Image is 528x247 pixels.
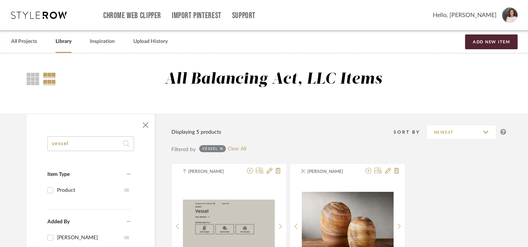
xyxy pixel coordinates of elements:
[57,232,124,244] div: [PERSON_NAME]
[138,118,153,133] button: Close
[165,70,382,89] div: All Balancing Act, LLC Items
[47,219,70,224] span: Added By
[47,172,70,177] span: Item Type
[465,34,518,49] button: Add New Item
[124,184,129,196] div: (5)
[188,168,235,175] span: [PERSON_NAME]
[502,7,518,23] img: avatar
[103,13,161,19] a: Chrome Web Clipper
[172,13,221,19] a: Import Pinterest
[171,128,221,136] div: Displaying 5 products
[232,13,255,19] a: Support
[307,168,354,175] span: [PERSON_NAME]
[47,136,134,151] input: Search within 5 results
[90,37,115,47] a: Inspiration
[202,146,218,151] div: vessel
[133,37,168,47] a: Upload History
[394,128,426,136] div: Sort By
[228,146,246,152] a: Clear All
[11,37,37,47] a: All Projects
[433,11,497,20] span: Hello, [PERSON_NAME]
[171,146,196,154] div: Filtered by
[57,184,124,196] div: Product
[124,232,129,244] div: (5)
[56,37,71,47] a: Library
